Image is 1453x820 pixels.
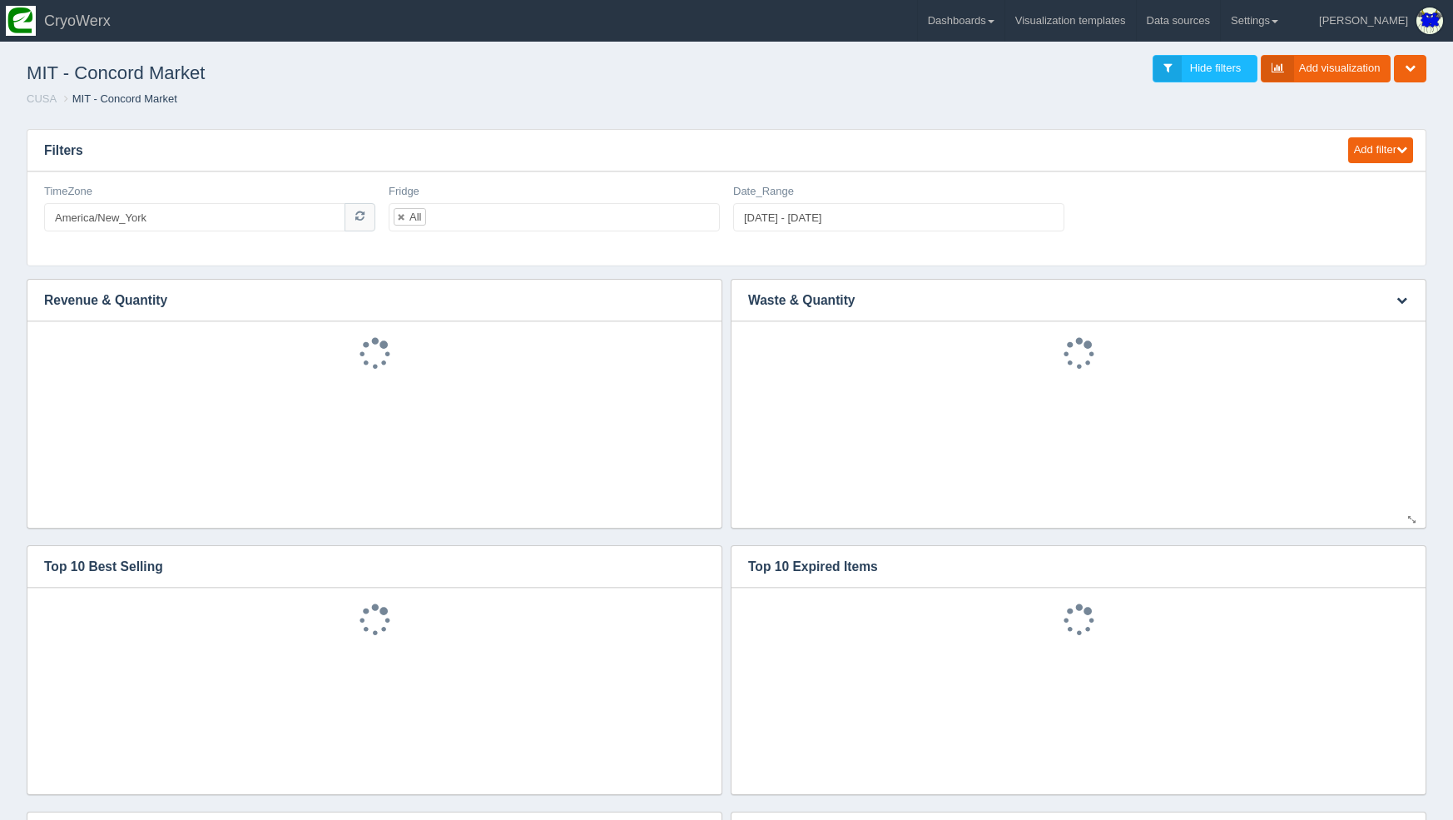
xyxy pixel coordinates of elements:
span: CryoWerx [44,12,111,29]
label: Fridge [389,184,419,200]
a: CUSA [27,92,57,105]
img: so2zg2bv3y2ub16hxtjr.png [6,6,36,36]
a: Add visualization [1261,55,1391,82]
h1: MIT - Concord Market [27,55,726,92]
div: All [409,211,421,222]
h3: Top 10 Best Selling [27,546,697,588]
span: Hide filters [1190,62,1241,74]
button: Add filter [1348,137,1413,163]
h3: Filters [27,130,1332,171]
label: Date_Range [733,184,794,200]
h3: Waste & Quantity [731,280,1375,321]
label: TimeZone [44,184,92,200]
h3: Revenue & Quantity [27,280,697,321]
li: MIT - Concord Market [60,92,177,107]
img: Profile Picture [1416,7,1443,34]
div: [PERSON_NAME] [1319,4,1408,37]
h3: Top 10 Expired Items [731,546,1401,588]
a: Hide filters [1153,55,1257,82]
